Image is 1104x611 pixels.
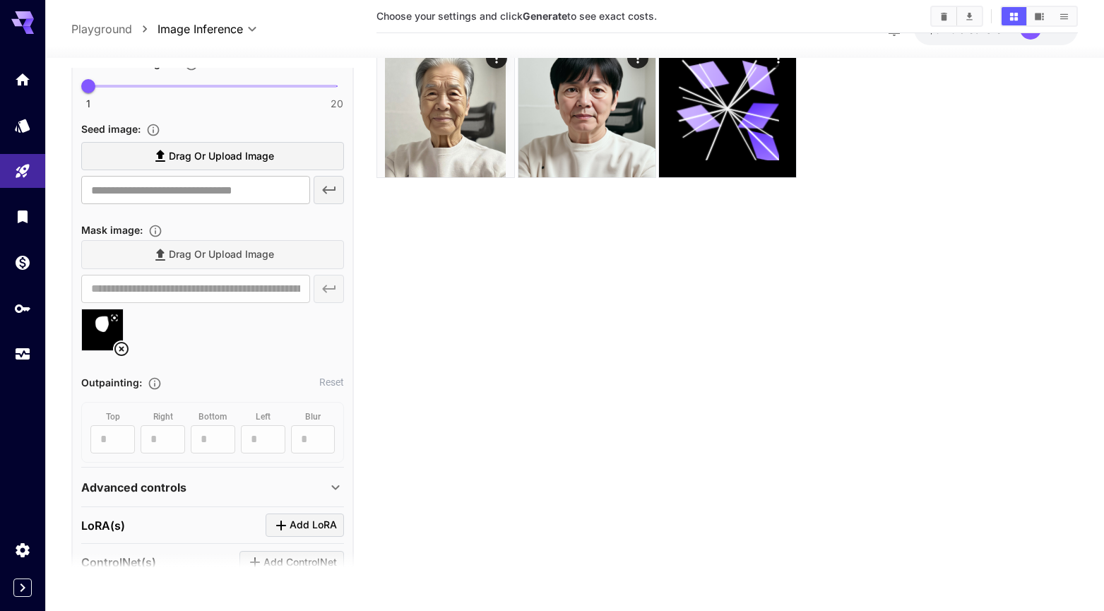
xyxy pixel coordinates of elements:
button: Download All [957,7,982,25]
span: Drag or upload image [169,148,274,165]
span: Image Inference [158,20,243,37]
div: Seed Image is required! [81,221,344,362]
div: API Keys [14,299,31,317]
span: 20 [331,97,343,111]
span: Seed image : [81,123,141,135]
span: Mask image : [81,224,143,236]
div: Actions [767,47,788,69]
button: Click to add LoRA [266,514,344,537]
button: Show images in grid view [1002,7,1026,25]
span: Choose your settings and click to see exact costs. [376,10,657,22]
button: Clear Images [932,7,956,25]
div: Actions [486,47,507,69]
label: Drag or upload image [81,142,344,171]
div: Actions [627,47,648,69]
button: Upload a reference image to guide the result. This is needed for Image-to-Image or Inpainting. Su... [141,123,166,137]
a: Playground [71,20,132,37]
button: Extends the image boundaries in specified directions. [142,376,167,391]
div: Clear ImagesDownload All [930,6,983,27]
img: 9k= [377,40,514,177]
div: Advanced controls [81,470,344,504]
span: Outpainting : [81,376,142,388]
div: Models [14,117,31,134]
span: Number of images : 1 [81,57,179,69]
b: Generate [523,10,567,22]
button: Show images in video view [1027,7,1052,25]
span: $0.40 [928,23,959,35]
div: Usage [14,341,31,359]
p: LoRA(s) [81,517,125,534]
div: Show images in grid viewShow images in video viewShow images in list view [1000,6,1078,27]
img: 2Q== [518,40,655,177]
div: Library [14,208,31,225]
div: A seed image is required to use outpainting [81,402,344,463]
div: Settings [14,541,31,559]
span: 1 [86,97,90,111]
nav: breadcrumb [71,20,158,37]
div: Home [14,71,31,88]
p: Advanced controls [81,479,186,496]
div: Wallet [14,254,31,271]
button: Upload a mask image to define the area to edit, or use the Mask Editor to create one from your se... [143,224,168,238]
button: Click to add ControlNet [239,551,344,574]
span: Add LoRA [290,516,337,534]
button: Reset [319,375,344,389]
div: Playground [14,162,31,180]
button: Expand sidebar [13,579,32,597]
span: credits left [959,23,1009,35]
button: Show images in list view [1052,7,1076,25]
